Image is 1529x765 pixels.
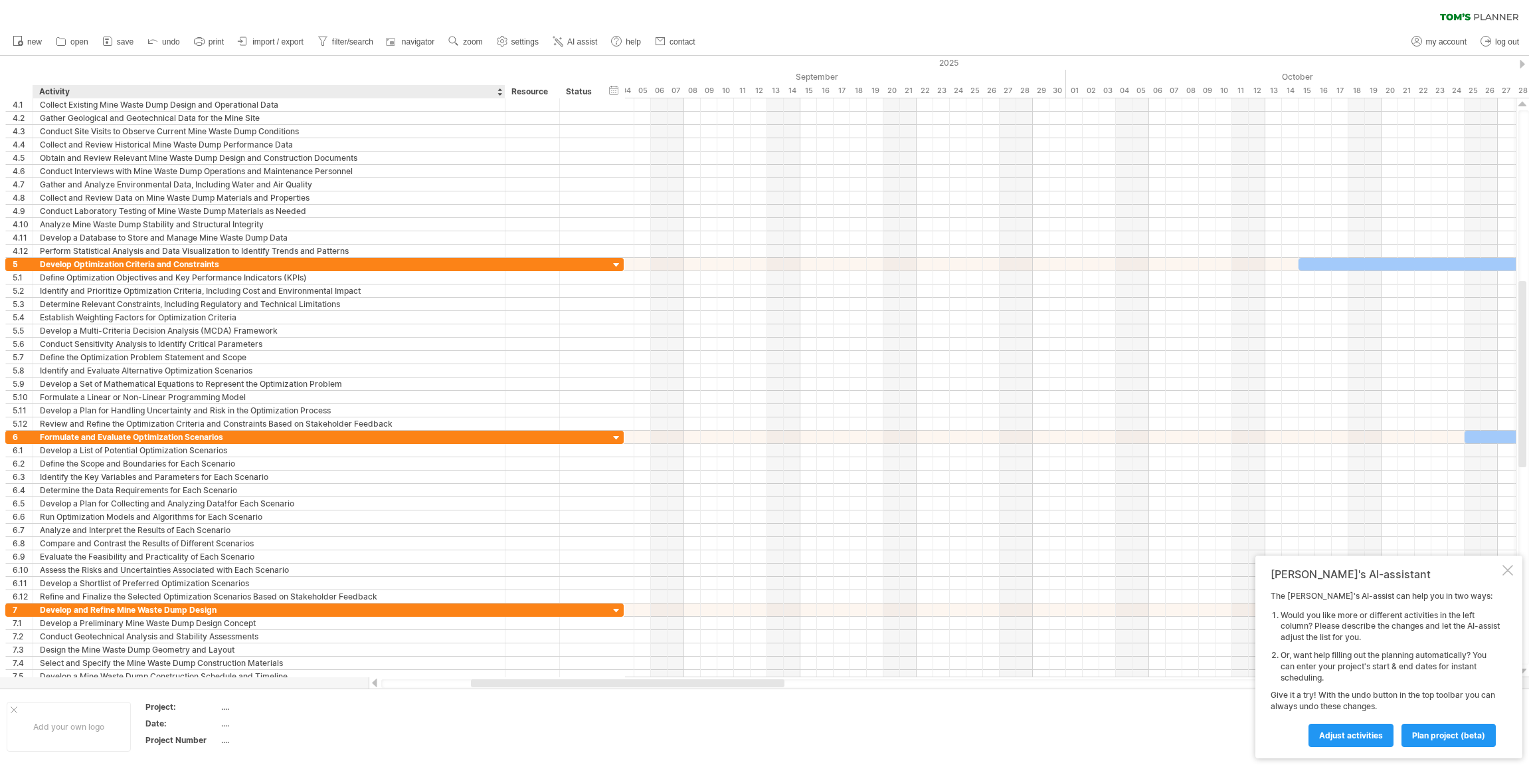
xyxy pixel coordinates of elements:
div: Friday, 12 September 2025 [751,84,767,98]
div: 6.4 [13,484,33,496]
div: 4.9 [13,205,33,217]
div: .... [221,701,333,712]
div: Collect Existing Mine Waste Dump Design and Operational Data [40,98,498,111]
div: Monday, 6 October 2025 [1149,84,1166,98]
a: undo [144,33,184,51]
div: [PERSON_NAME]'s AI-assistant [1271,568,1500,581]
div: Sunday, 19 October 2025 [1365,84,1382,98]
div: Activity [39,85,497,98]
div: Project Number [145,734,219,746]
div: 5.2 [13,284,33,297]
div: Thursday, 9 October 2025 [1199,84,1215,98]
div: Monday, 8 September 2025 [684,84,701,98]
div: 4.5 [13,152,33,164]
div: Monday, 29 September 2025 [1033,84,1049,98]
div: Collect and Review Historical Mine Waste Dump Performance Data [40,138,498,151]
div: 5 [13,258,33,271]
div: 6.7 [13,524,33,536]
div: Conduct Geotechnical Analysis and Stability Assessments [40,630,498,643]
div: Tuesday, 23 September 2025 [933,84,950,98]
span: plan project (beta) [1412,730,1485,740]
a: save [99,33,137,51]
div: Develop a Preliminary Mine Waste Dump Design Concept [40,617,498,629]
div: Sunday, 26 October 2025 [1481,84,1498,98]
div: Thursday, 2 October 2025 [1083,84,1099,98]
div: Define the Scope and Boundaries for Each Scenario [40,457,498,470]
div: Determine Relevant Constraints, Including Regulatory and Technical Limitations [40,298,498,310]
div: Formulate a Linear or Non-Linear Programming Model [40,391,498,403]
div: Conduct Sensitivity Analysis to Identify Critical Parameters [40,338,498,350]
div: Sunday, 12 October 2025 [1249,84,1265,98]
span: my account [1426,37,1467,47]
div: Develop a Mine Waste Dump Construction Schedule and Timeline [40,670,498,683]
div: Compare and Contrast the Results of Different Scenarios [40,537,498,550]
div: Thursday, 23 October 2025 [1431,84,1448,98]
div: Saturday, 4 October 2025 [1116,84,1132,98]
span: settings [511,37,539,47]
a: settings [494,33,543,51]
div: Monday, 15 September 2025 [800,84,817,98]
div: 4.8 [13,191,33,204]
div: 5.6 [13,338,33,350]
div: 6.10 [13,564,33,576]
a: filter/search [314,33,377,51]
span: AI assist [567,37,597,47]
div: Refine and Finalize the Selected Optimization Scenarios Based on Stakeholder Feedback [40,590,498,603]
div: Tuesday, 21 October 2025 [1398,84,1415,98]
div: Monday, 27 October 2025 [1498,84,1514,98]
div: Add your own logo [7,702,131,752]
div: 4.11 [13,231,33,244]
div: The [PERSON_NAME]'s AI-assist can help you in two ways: Give it a try! With the undo button in th... [1271,591,1500,746]
div: 5.11 [13,404,33,417]
div: Develop a Database to Store and Manage Mine Waste Dump Data [40,231,498,244]
div: Sunday, 21 September 2025 [900,84,917,98]
div: Sunday, 28 September 2025 [1016,84,1033,98]
div: Establish Weighting Factors for Optimization Criteria [40,311,498,324]
div: 7.2 [13,630,33,643]
div: Wednesday, 22 October 2025 [1415,84,1431,98]
div: Wednesday, 1 October 2025 [1066,84,1083,98]
div: Status [566,85,595,98]
div: Saturday, 11 October 2025 [1232,84,1249,98]
div: Monday, 13 October 2025 [1265,84,1282,98]
div: 6.3 [13,471,33,483]
div: Determine the Data Requirements for Each Scenario [40,484,498,496]
div: 6.5 [13,497,33,510]
div: 7.1 [13,617,33,629]
div: Thursday, 25 September 2025 [966,84,983,98]
div: Select and Specify the Mine Waste Dump Construction Materials [40,657,498,669]
div: .... [221,734,333,746]
a: navigator [384,33,438,51]
div: Monday, 20 October 2025 [1382,84,1398,98]
div: Develop a List of Potential Optimization Scenarios [40,444,498,457]
div: Thursday, 18 September 2025 [850,84,867,98]
div: 4.12 [13,245,33,257]
div: Monday, 22 September 2025 [917,84,933,98]
a: log out [1477,33,1523,51]
div: Run Optimization Models and Algorithms for Each Scenario [40,510,498,523]
a: import / export [234,33,308,51]
span: help [626,37,641,47]
div: Saturday, 20 September 2025 [883,84,900,98]
div: Develop a Plan for Collecting and Analyzing Data!for Each Scenario [40,497,498,510]
div: 6.11 [13,577,33,590]
div: 6.2 [13,457,33,470]
div: Develop a Shortlist of Preferred Optimization Scenarios [40,577,498,590]
div: Develop a Plan for Handling Uncertainty and Risk in the Optimization Process [40,404,498,417]
div: Wednesday, 17 September 2025 [834,84,850,98]
div: 4.2 [13,112,33,124]
div: Perform Statistical Analysis and Data Visualization to Identify Trends and Patterns [40,245,498,257]
span: filter/search [332,37,373,47]
div: Develop Optimization Criteria and Constraints [40,258,498,271]
div: Identify and Prioritize Optimization Criteria, Including Cost and Environmental Impact [40,284,498,297]
span: import / export [252,37,304,47]
div: September 2025 [568,70,1066,84]
span: navigator [402,37,434,47]
div: Evaluate the Feasibility and Practicality of Each Scenario [40,550,498,563]
div: Obtain and Review Relevant Mine Waste Dump Design and Construction Documents [40,152,498,164]
li: Or, want help filling out the planning automatically? You can enter your project's start & end da... [1281,650,1500,683]
div: Analyze and Interpret the Results of Each Scenario [40,524,498,536]
div: Develop and Refine Mine Waste Dump Design [40,603,498,616]
div: Conduct Laboratory Testing of Mine Waste Dump Materials as Needed [40,205,498,217]
div: Wednesday, 8 October 2025 [1182,84,1199,98]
